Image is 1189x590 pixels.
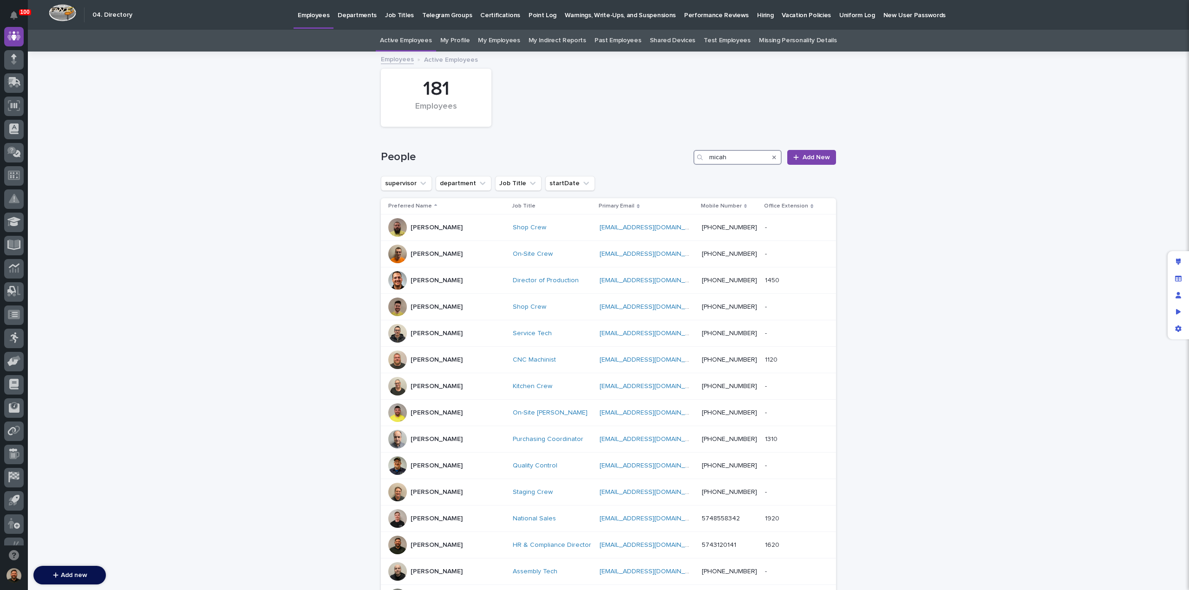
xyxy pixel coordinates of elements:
a: Shop Crew [513,303,546,311]
a: [EMAIL_ADDRESS][DOMAIN_NAME] [600,330,705,337]
a: Staging Crew [513,488,553,496]
p: 100 [20,9,30,15]
p: [PERSON_NAME] [411,250,463,258]
div: Manage users [1170,287,1187,304]
span: Onboarding Call [67,149,118,158]
a: [PHONE_NUMBER] [702,409,757,416]
tr: [PERSON_NAME]On-Site [PERSON_NAME] [EMAIL_ADDRESS][DOMAIN_NAME] [PHONE_NUMBER]-- [381,400,836,426]
a: [EMAIL_ADDRESS][DOMAIN_NAME] [600,251,705,257]
tr: [PERSON_NAME]Quality Control [EMAIL_ADDRESS][DOMAIN_NAME] [PHONE_NUMBER]-- [381,453,836,479]
button: department [436,176,491,191]
h1: People [381,150,690,164]
tr: [PERSON_NAME]Assembly Tech [EMAIL_ADDRESS][DOMAIN_NAME] [PHONE_NUMBER]-- [381,558,836,585]
a: [EMAIL_ADDRESS][DOMAIN_NAME] [600,436,705,442]
a: [EMAIL_ADDRESS][DOMAIN_NAME] [600,304,705,310]
p: - [765,222,769,232]
p: Primary Email [599,201,634,211]
p: [PERSON_NAME] [411,541,463,549]
a: Powered byPylon [65,171,112,179]
p: Welcome 👋 [9,37,169,52]
p: [PERSON_NAME] [411,383,463,390]
p: [PERSON_NAME] [411,277,463,285]
a: [EMAIL_ADDRESS][DOMAIN_NAME] [600,409,705,416]
p: - [765,486,769,496]
a: Purchasing Coordinator [513,435,583,443]
p: [PERSON_NAME] [411,568,463,576]
a: [PHONE_NUMBER] [702,383,757,389]
p: [PERSON_NAME] [411,409,463,417]
tr: [PERSON_NAME]Director of Production [EMAIL_ADDRESS][DOMAIN_NAME] [PHONE_NUMBER]14501450 [381,267,836,294]
p: [PERSON_NAME] [411,330,463,337]
a: [EMAIL_ADDRESS][DOMAIN_NAME] [600,542,705,548]
p: - [765,328,769,337]
a: HR & Compliance Director [513,541,591,549]
p: Active Employees [424,54,478,64]
div: Notifications100 [12,11,24,26]
tr: [PERSON_NAME]Kitchen Crew [EMAIL_ADDRESS][DOMAIN_NAME] [PHONE_NUMBER]-- [381,373,836,400]
tr: [PERSON_NAME]National Sales [EMAIL_ADDRESS][DOMAIN_NAME] 574855834219201920 [381,506,836,532]
p: Job Title [512,201,536,211]
p: - [765,460,769,470]
a: 5743120141 [702,542,736,548]
a: My Employees [478,30,520,52]
a: [EMAIL_ADDRESS][DOMAIN_NAME] [600,277,705,284]
p: - [765,381,769,390]
a: Kitchen Crew [513,383,552,390]
button: Notifications [4,6,24,25]
a: [EMAIL_ADDRESS][DOMAIN_NAME] [600,357,705,363]
p: 1450 [765,275,781,285]
a: Past Employees [594,30,641,52]
a: Add New [787,150,836,165]
a: 📖Help Docs [6,145,54,162]
div: Edit layout [1170,253,1187,270]
button: Add new [33,566,106,584]
p: [PERSON_NAME] [411,303,463,311]
p: Office Extension [764,201,808,211]
div: We're available if you need us! [32,112,118,120]
a: My Indirect Reports [529,30,586,52]
p: [PERSON_NAME] [411,224,463,232]
p: [PERSON_NAME] [411,356,463,364]
a: [PHONE_NUMBER] [702,224,757,231]
span: Help Docs [19,149,51,158]
a: Service Tech [513,330,552,337]
tr: [PERSON_NAME]HR & Compliance Director [EMAIL_ADDRESS][DOMAIN_NAME] 574312014116201620 [381,532,836,558]
a: [PHONE_NUMBER] [702,436,757,442]
button: Start new chat [158,106,169,117]
div: Start new chat [32,103,152,112]
div: Manage fields and data [1170,270,1187,287]
tr: [PERSON_NAME]Shop Crew [EMAIL_ADDRESS][DOMAIN_NAME] [PHONE_NUMBER]-- [381,294,836,320]
img: Workspace Logo [49,4,76,21]
a: [PHONE_NUMBER] [702,304,757,310]
a: [EMAIL_ADDRESS][DOMAIN_NAME] [600,568,705,575]
button: supervisor [381,176,432,191]
span: Add New [803,154,830,161]
img: 1736555164131-43832dd5-751b-4058-ba23-39d91318e5a0 [9,103,26,120]
div: Employees [397,102,476,121]
img: Stacker [9,9,28,27]
a: [PHONE_NUMBER] [702,489,757,495]
a: [PHONE_NUMBER] [702,277,757,284]
input: Search [693,150,782,165]
a: [EMAIL_ADDRESS][DOMAIN_NAME] [600,489,705,495]
a: Active Employees [380,30,431,52]
a: [EMAIL_ADDRESS][DOMAIN_NAME] [600,224,705,231]
div: 181 [397,78,476,101]
p: [PERSON_NAME] [411,515,463,523]
tr: [PERSON_NAME]Staging Crew [EMAIL_ADDRESS][DOMAIN_NAME] [PHONE_NUMBER]-- [381,479,836,506]
p: 1310 [765,434,779,443]
a: On-Site Crew [513,250,553,258]
p: - [765,248,769,258]
a: Shared Devices [650,30,696,52]
div: App settings [1170,320,1187,337]
a: CNC Machinist [513,356,556,364]
a: [EMAIL_ADDRESS][DOMAIN_NAME] [600,462,705,469]
p: How can we help? [9,52,169,66]
div: Preview as [1170,304,1187,320]
div: 🔗 [58,150,65,157]
a: On-Site [PERSON_NAME] [513,409,588,417]
a: Director of Production [513,277,579,285]
p: Preferred Name [388,201,432,211]
button: Job Title [495,176,542,191]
